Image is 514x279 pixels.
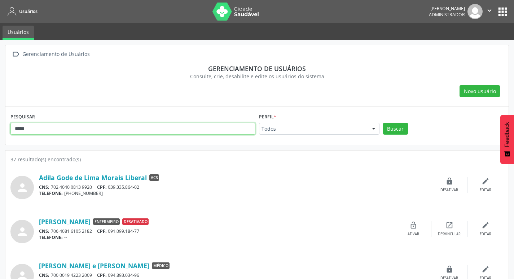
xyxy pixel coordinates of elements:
div: 37 resultado(s) encontrado(s) [10,156,504,163]
div: 706 4081 6105 2182 091.099.184-77 [39,228,395,234]
i:  [486,6,493,14]
a: Usuários [3,26,34,40]
span: Novo usuário [464,87,496,95]
span: CNS: [39,272,49,278]
div: Gerenciamento de Usuários [21,49,91,60]
div: [PHONE_NUMBER] [39,190,431,196]
span: Desativado [122,218,149,225]
i: person [16,181,29,194]
button: apps [496,5,509,18]
span: CPF: [97,272,107,278]
div: Editar [480,232,491,237]
div: Consulte, crie, desabilite e edite os usuários do sistema [16,73,498,80]
span: Administrador [429,12,465,18]
div: 700 0019 4223 2009 094.893.034-96 [39,272,431,278]
div: Editar [480,188,491,193]
i: lock_open [409,221,417,229]
div: 702 4040 0813 9920 039.335.864-02 [39,184,431,190]
button: Buscar [383,123,408,135]
i: edit [482,177,489,185]
span: Enfermeiro [93,218,120,225]
i: edit [482,221,489,229]
label: Perfil [259,112,276,123]
i: person [16,225,29,238]
span: CPF: [97,184,107,190]
a: [PERSON_NAME] [39,218,91,226]
span: Todos [262,125,365,132]
span: Usuários [19,8,38,14]
div: [PERSON_NAME] [429,5,465,12]
div: -- [39,234,395,240]
a: Usuários [5,5,38,17]
div: Desvincular [438,232,461,237]
span: CNS: [39,228,49,234]
a:  Gerenciamento de Usuários [10,49,91,60]
i: edit [482,265,489,273]
div: Desativar [440,188,458,193]
label: PESQUISAR [10,112,35,123]
span: CPF: [97,228,107,234]
span: ACS [149,174,159,181]
span: CNS: [39,184,49,190]
button: Novo usuário [460,85,500,97]
button: Feedback - Mostrar pesquisa [500,115,514,164]
span: Médico [152,262,170,269]
button:  [483,4,496,19]
div: Gerenciamento de usuários [16,65,498,73]
i: open_in_new [445,221,453,229]
span: TELEFONE: [39,234,63,240]
span: TELEFONE: [39,190,63,196]
i: lock [445,265,453,273]
div: Ativar [408,232,419,237]
i:  [10,49,21,60]
a: [PERSON_NAME] e [PERSON_NAME] [39,262,149,270]
i: lock [445,177,453,185]
a: Adila Gode de Lima Morais Liberal [39,174,147,182]
img: img [467,4,483,19]
span: Feedback [504,122,510,147]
